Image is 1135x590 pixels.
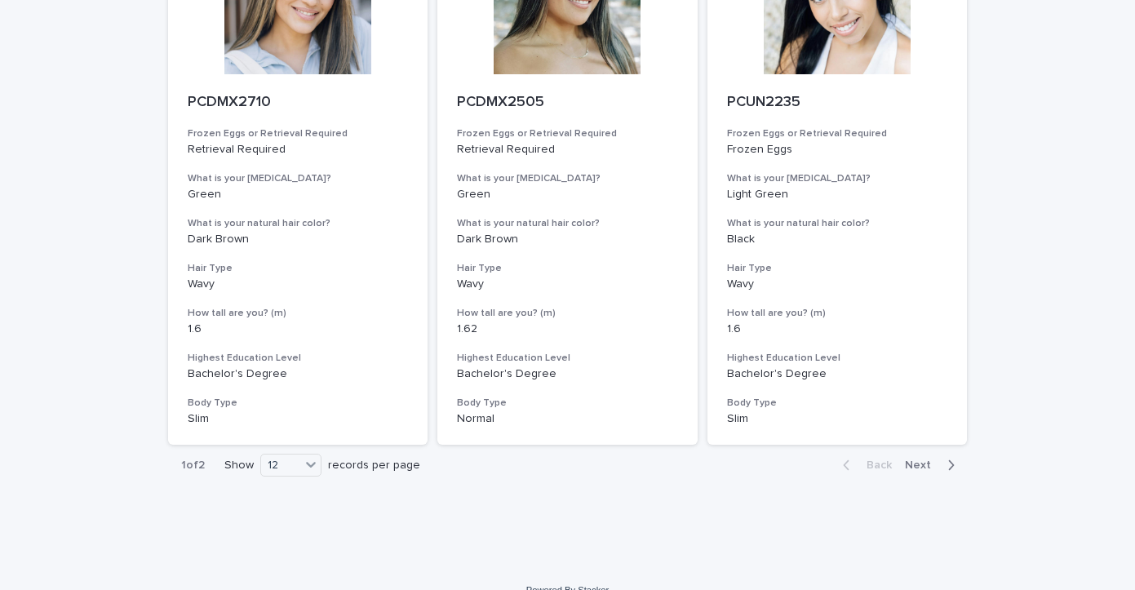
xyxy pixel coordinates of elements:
[457,307,678,320] h3: How tall are you? (m)
[188,367,409,381] p: Bachelor's Degree
[457,397,678,410] h3: Body Type
[224,459,254,472] p: Show
[830,458,898,472] button: Back
[727,233,948,246] p: Black
[188,412,409,426] p: Slim
[457,277,678,291] p: Wavy
[727,143,948,157] p: Frozen Eggs
[727,217,948,230] h3: What is your natural hair color?
[188,143,409,157] p: Retrieval Required
[188,397,409,410] h3: Body Type
[457,188,678,202] p: Green
[457,172,678,185] h3: What is your [MEDICAL_DATA]?
[727,188,948,202] p: Light Green
[727,277,948,291] p: Wavy
[727,397,948,410] h3: Body Type
[898,458,968,472] button: Next
[457,217,678,230] h3: What is your natural hair color?
[168,446,218,486] p: 1 of 2
[188,188,409,202] p: Green
[457,262,678,275] h3: Hair Type
[457,127,678,140] h3: Frozen Eggs or Retrieval Required
[188,172,409,185] h3: What is your [MEDICAL_DATA]?
[188,277,409,291] p: Wavy
[727,127,948,140] h3: Frozen Eggs or Retrieval Required
[727,307,948,320] h3: How tall are you? (m)
[457,143,678,157] p: Retrieval Required
[457,352,678,365] h3: Highest Education Level
[905,459,941,471] span: Next
[188,322,409,336] p: 1.6
[727,94,948,112] p: PCUN2235
[188,307,409,320] h3: How tall are you? (m)
[457,322,678,336] p: 1.62
[457,94,678,112] p: PCDMX2505
[857,459,892,471] span: Back
[727,322,948,336] p: 1.6
[727,367,948,381] p: Bachelor's Degree
[727,352,948,365] h3: Highest Education Level
[727,412,948,426] p: Slim
[188,127,409,140] h3: Frozen Eggs or Retrieval Required
[188,94,409,112] p: PCDMX2710
[457,233,678,246] p: Dark Brown
[727,172,948,185] h3: What is your [MEDICAL_DATA]?
[188,352,409,365] h3: Highest Education Level
[328,459,420,472] p: records per page
[188,262,409,275] h3: Hair Type
[727,262,948,275] h3: Hair Type
[188,233,409,246] p: Dark Brown
[457,367,678,381] p: Bachelor's Degree
[457,412,678,426] p: Normal
[188,217,409,230] h3: What is your natural hair color?
[261,457,300,474] div: 12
